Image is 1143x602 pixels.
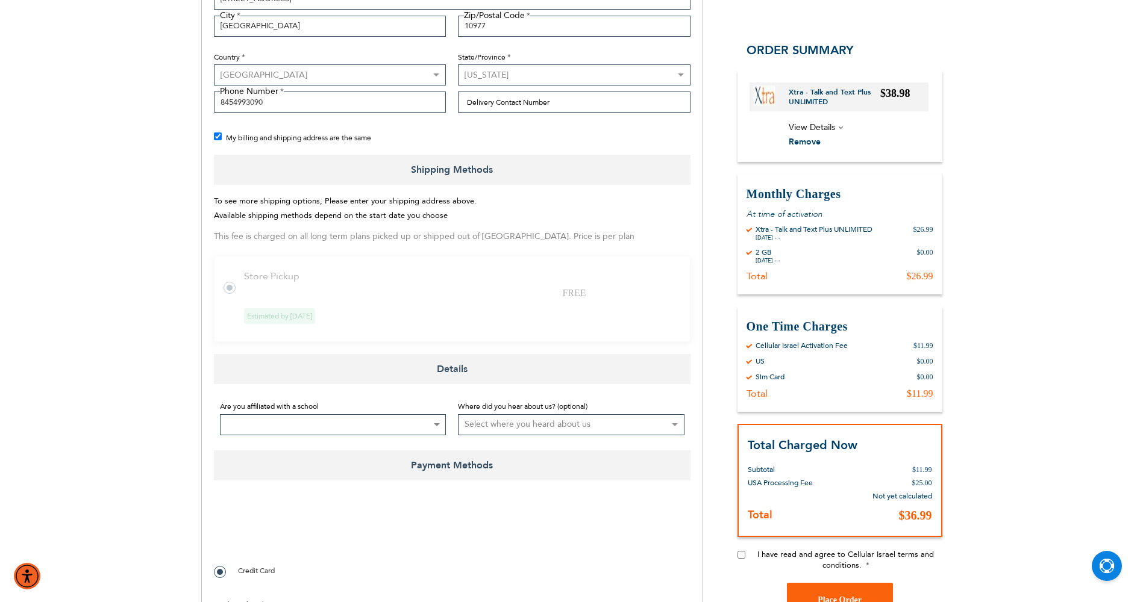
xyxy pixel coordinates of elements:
[14,563,40,589] div: Accessibility Menu
[214,450,690,480] span: Payment Methods
[913,225,933,241] div: $26.99
[917,247,933,264] div: $0.00
[912,479,932,488] span: $25.00
[214,196,477,222] span: To see more shipping options, Please enter your shipping address above. Available shipping method...
[238,566,275,576] span: Credit Card
[747,270,768,282] div: Total
[747,42,854,58] span: Order Summary
[913,341,933,350] div: $11.99
[748,508,772,523] strong: Total
[789,87,881,107] a: Xtra - Talk and Text Plus UNLIMITED
[756,225,872,234] div: Xtra - Talk and Text Plus UNLIMITED
[458,402,587,411] span: Where did you hear about us? (optional)
[789,137,821,148] span: Remove
[917,356,933,366] div: $0.00
[917,372,933,382] div: $0.00
[907,270,933,282] div: $26.99
[789,122,835,133] span: View Details
[912,466,932,474] span: $11.99
[748,455,842,477] th: Subtotal
[756,372,784,382] div: Sim Card
[747,186,933,202] h3: Monthly Charges
[880,87,910,99] span: $38.98
[756,341,848,350] div: Cellular Israel Activation Fee
[907,388,933,400] div: $11.99
[756,257,780,264] div: [DATE] - -
[214,155,690,185] span: Shipping Methods
[226,133,371,143] span: My billing and shipping address are the same
[220,402,319,411] span: Are you affiliated with a school
[757,550,934,571] span: I have read and agree to Cellular Israel terms and conditions.
[756,247,780,257] div: 2 GB
[244,271,675,282] td: Store Pickup
[214,229,690,244] p: This fee is charged on all long term plans picked up or shipped out of [GEOGRAPHIC_DATA]. Price i...
[244,308,315,324] span: Estimated by [DATE]
[747,208,933,220] p: At time of activation
[748,479,813,488] span: USA Processing Fee
[754,85,775,106] img: Xtra - Talk and Text Plus UNLIMITED
[214,354,690,384] span: Details
[756,234,872,241] div: [DATE] - -
[747,388,768,400] div: Total
[747,318,933,335] h3: One Time Charges
[748,437,857,453] strong: Total Charged Now
[756,356,765,366] div: US
[562,288,586,298] span: FREE
[899,509,932,523] span: $36.99
[872,492,932,501] span: Not yet calculated
[214,507,397,554] iframe: reCAPTCHA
